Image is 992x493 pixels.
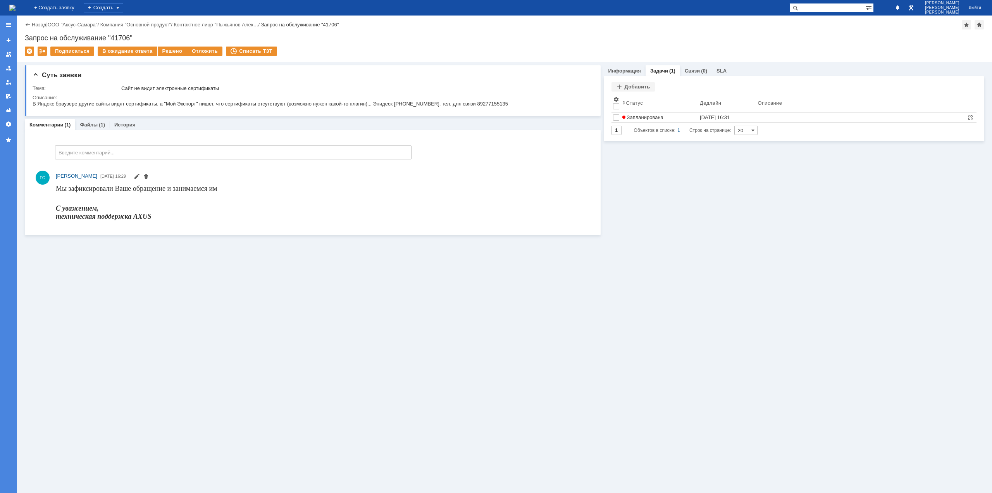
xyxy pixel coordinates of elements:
div: / [48,22,100,28]
div: Создать [84,3,123,12]
a: Связи [685,68,700,74]
i: Строк на странице: [634,126,731,135]
a: Создать заявку [2,34,15,47]
a: SLA [716,68,727,74]
div: Удалить [25,47,34,56]
div: 1 [677,126,680,135]
img: logo [9,5,15,11]
div: Запрос на обслуживание "41706" [25,34,984,42]
div: / [100,22,174,28]
a: Информация [608,68,641,74]
a: Настройки [2,118,15,130]
div: (1) [669,68,675,74]
a: История [114,122,135,128]
a: Перейти на домашнюю страницу [9,5,15,11]
a: [DATE] 16:31 [698,113,756,122]
div: Добавить в избранное [962,20,971,29]
div: (1) [65,122,71,128]
span: Объектов в списке: [634,128,675,133]
div: Статус [626,100,643,106]
div: Дедлайн [700,100,721,106]
div: Тема: [33,85,120,92]
span: 16:29 [115,174,126,178]
a: Заявки на командах [2,48,15,61]
a: Назад [32,22,46,28]
span: Расширенный поиск [866,3,873,11]
th: Дедлайн [698,95,756,113]
a: Файлы [80,122,98,128]
th: Статус [621,95,699,113]
a: [PERSON_NAME] [56,172,97,180]
span: [DATE] [100,174,114,178]
div: (1) [99,122,105,128]
div: Описание: [33,95,589,101]
span: [PERSON_NAME] [56,173,97,179]
div: Сделать домашней страницей [975,20,984,29]
span: Разорвать связь [967,114,973,121]
a: Перейти в интерфейс администратора [906,3,916,12]
a: Заявки в моей ответственности [2,62,15,74]
div: | [46,21,47,27]
div: Работа с массовостью [38,47,47,56]
span: [PERSON_NAME] [925,10,959,15]
span: Запланирована [622,114,663,120]
div: Описание [758,100,782,106]
a: Мои согласования [2,90,15,102]
a: Запланирована [621,113,699,122]
a: ООО "Аксус-Самара" [48,22,98,28]
div: (0) [701,68,707,74]
a: Контактное лицо "Пыжьянов Алек… [174,22,258,28]
span: Редактировать [134,175,140,180]
a: Отчеты [2,104,15,116]
span: Суть заявки [33,71,81,79]
span: [PERSON_NAME] [925,5,959,10]
div: Сайт не видит электронные сертификаты [121,85,587,92]
div: Запрос на обслуживание "41706" [261,22,339,28]
div: / [174,22,261,28]
div: [DATE] 16:31 [700,114,730,120]
span: [PERSON_NAME] [925,1,959,5]
span: Удалить [143,175,149,180]
a: Комментарии [29,122,64,128]
a: Компания "Основной продукт" [100,22,171,28]
span: Настройки [613,96,619,102]
a: Мои заявки [2,76,15,88]
a: Задачи [650,68,668,74]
